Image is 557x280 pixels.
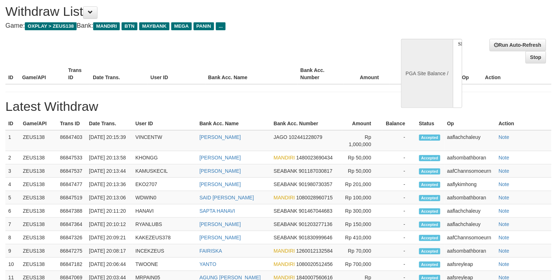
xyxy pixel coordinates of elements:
[419,168,441,175] span: Accepted
[57,191,86,204] td: 86847519
[444,244,496,258] td: aafsombathboran
[382,117,416,130] th: Balance
[419,135,441,141] span: Accepted
[274,261,295,267] span: MANDIRI
[86,178,132,191] td: [DATE] 20:13:36
[274,221,298,227] span: SEABANK
[499,168,510,174] a: Note
[86,204,132,218] td: [DATE] 20:11:20
[20,244,57,258] td: ZEUS138
[171,22,192,30] span: MEGA
[86,117,132,130] th: Date Trans.
[289,134,322,140] span: 102441228079
[19,64,65,84] th: Game/API
[57,178,86,191] td: 86847477
[296,195,333,200] span: 1080028960715
[444,117,496,130] th: Op
[57,231,86,244] td: 86847326
[499,155,510,161] a: Note
[90,64,148,84] th: Date Trans.
[57,244,86,258] td: 86847275
[382,231,416,244] td: -
[139,22,169,30] span: MAYBANK
[419,208,441,214] span: Accepted
[86,231,132,244] td: [DATE] 20:09:21
[86,151,132,164] td: [DATE] 20:13:58
[20,164,57,178] td: ZEUS138
[274,168,298,174] span: SEABANK
[419,235,441,241] span: Accepted
[132,151,196,164] td: KHONGG
[299,221,332,227] span: 901203277136
[299,181,332,187] span: 901980730357
[382,130,416,151] td: -
[499,195,510,200] a: Note
[20,191,57,204] td: ZEUS138
[342,204,382,218] td: Rp 300,000
[419,182,441,188] span: Accepted
[194,22,214,30] span: PANIN
[342,258,382,271] td: Rp 700,000
[57,130,86,151] td: 86847403
[444,130,496,151] td: aaflachchaleuy
[132,130,196,151] td: VINCENTW
[196,117,271,130] th: Bank Acc. Name
[5,117,20,130] th: ID
[419,222,441,228] span: Accepted
[199,221,241,227] a: [PERSON_NAME]
[20,204,57,218] td: ZEUS138
[382,151,416,164] td: -
[382,191,416,204] td: -
[419,155,441,161] span: Accepted
[274,181,298,187] span: SEABANK
[199,261,216,267] a: YANTO
[274,235,298,240] span: SEABANK
[132,117,196,130] th: User ID
[20,258,57,271] td: ZEUS138
[5,4,364,19] h1: Withdraw List
[132,244,196,258] td: INCEKZEUS
[5,231,20,244] td: 8
[132,178,196,191] td: EKO2707
[382,244,416,258] td: -
[499,181,510,187] a: Note
[444,231,496,244] td: aafChannsomoeurn
[342,117,382,130] th: Amount
[382,218,416,231] td: -
[271,117,342,130] th: Bank Acc. Number
[342,231,382,244] td: Rp 410,000
[342,218,382,231] td: Rp 150,000
[57,204,86,218] td: 86847388
[132,204,196,218] td: HANAVI
[296,155,333,161] span: 1480023690434
[199,168,241,174] a: [PERSON_NAME]
[57,218,86,231] td: 86847364
[5,64,19,84] th: ID
[444,218,496,231] td: aaflachchaleuy
[5,204,20,218] td: 6
[25,22,77,30] span: OXPLAY > ZEUS138
[199,208,235,214] a: SAPTA HANAVI
[5,258,20,271] td: 10
[299,208,332,214] span: 901467044683
[299,168,332,174] span: 901187030817
[382,178,416,191] td: -
[342,244,382,258] td: Rp 70,000
[132,231,196,244] td: KAKEZEUS378
[419,195,441,201] span: Accepted
[499,221,510,227] a: Note
[5,191,20,204] td: 5
[132,218,196,231] td: RYANLUBS
[86,191,132,204] td: [DATE] 20:13:06
[5,151,20,164] td: 2
[342,164,382,178] td: Rp 50,000
[57,258,86,271] td: 86847182
[419,248,441,254] span: Accepted
[499,208,510,214] a: Note
[382,258,416,271] td: -
[199,195,254,200] a: SAID [PERSON_NAME]
[5,22,364,30] h4: Game: Bank:
[299,235,332,240] span: 901830999646
[444,258,496,271] td: aafsreyleap
[499,261,510,267] a: Note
